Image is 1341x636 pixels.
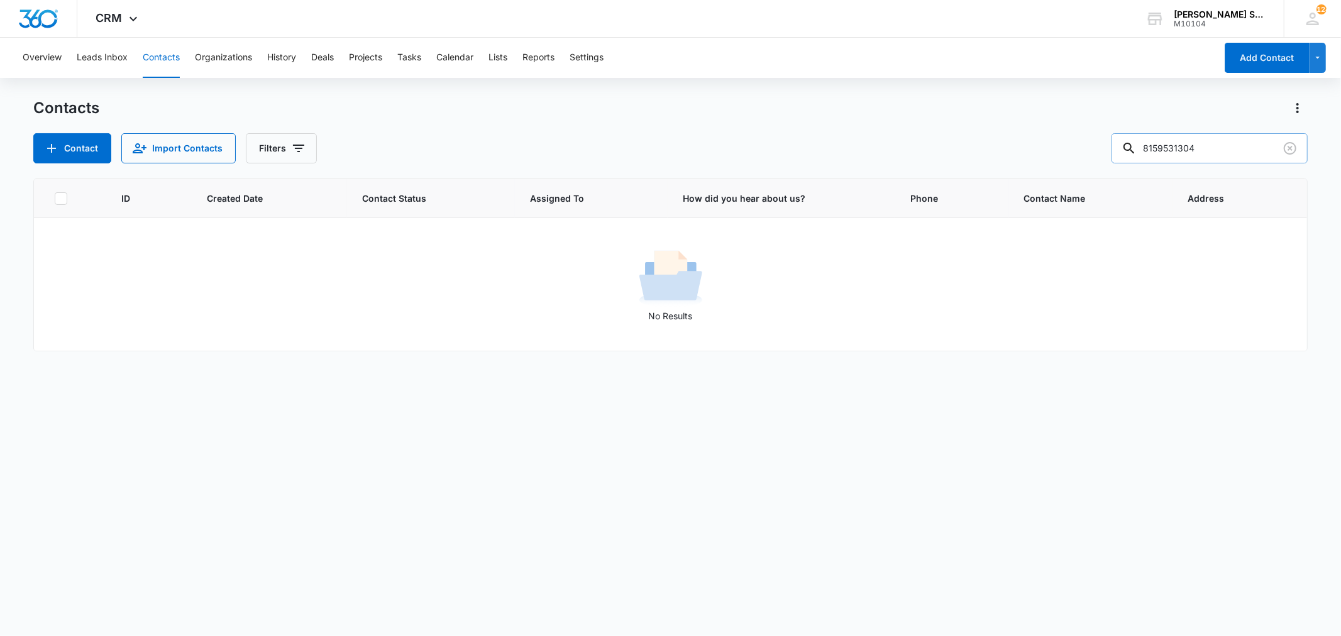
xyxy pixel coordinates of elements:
div: account name [1174,9,1266,19]
button: Leads Inbox [77,38,128,78]
button: Lists [488,38,507,78]
button: Clear [1280,138,1300,158]
span: Contact Name [1024,192,1140,205]
span: How did you hear about us? [683,192,880,205]
span: ID [121,192,158,205]
img: No Results [639,246,702,309]
button: Add Contact [1225,43,1310,73]
button: Reports [522,38,555,78]
button: History [267,38,296,78]
span: Created Date [207,192,314,205]
button: Filters [246,133,317,163]
button: Actions [1288,98,1308,118]
button: Projects [349,38,382,78]
input: Search Contacts [1112,133,1308,163]
button: Deals [311,38,334,78]
div: notifications count [1316,4,1327,14]
button: Add Contact [33,133,111,163]
h1: Contacts [33,99,99,118]
span: CRM [96,11,123,25]
button: Tasks [397,38,421,78]
button: Organizations [195,38,252,78]
span: Assigned To [530,192,634,205]
button: Overview [23,38,62,78]
span: Address [1188,192,1268,205]
button: Calendar [436,38,473,78]
button: Import Contacts [121,133,236,163]
span: 124 [1316,4,1327,14]
span: Phone [910,192,975,205]
div: account id [1174,19,1266,28]
span: Contact Status [362,192,482,205]
button: Contacts [143,38,180,78]
p: No Results [35,309,1306,322]
button: Settings [570,38,604,78]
